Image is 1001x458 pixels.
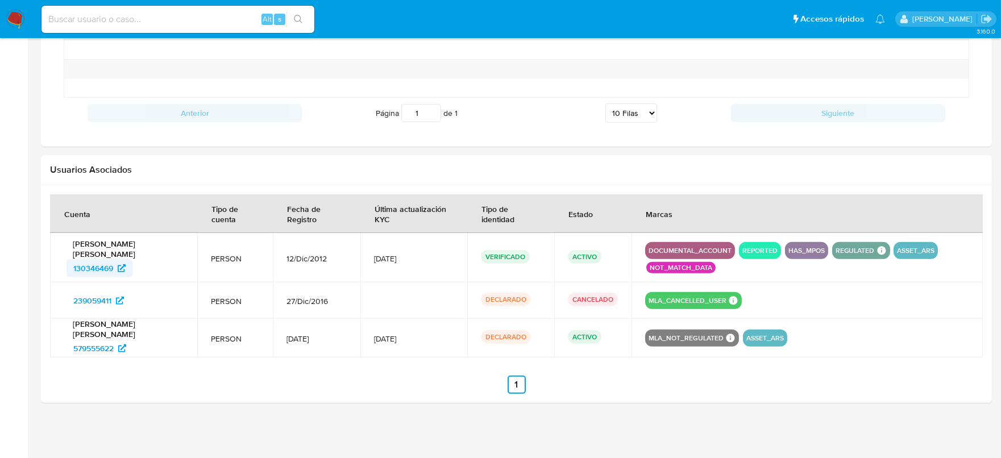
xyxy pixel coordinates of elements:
[263,14,272,24] span: Alt
[800,13,864,25] span: Accesos rápidos
[50,164,983,176] h2: Usuarios Asociados
[981,13,992,25] a: Salir
[875,14,885,24] a: Notificaciones
[977,27,995,36] span: 3.160.0
[912,14,977,24] p: cecilia.zacarias@mercadolibre.com
[41,12,314,27] input: Buscar usuario o caso...
[286,11,310,27] button: search-icon
[278,14,281,24] span: s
